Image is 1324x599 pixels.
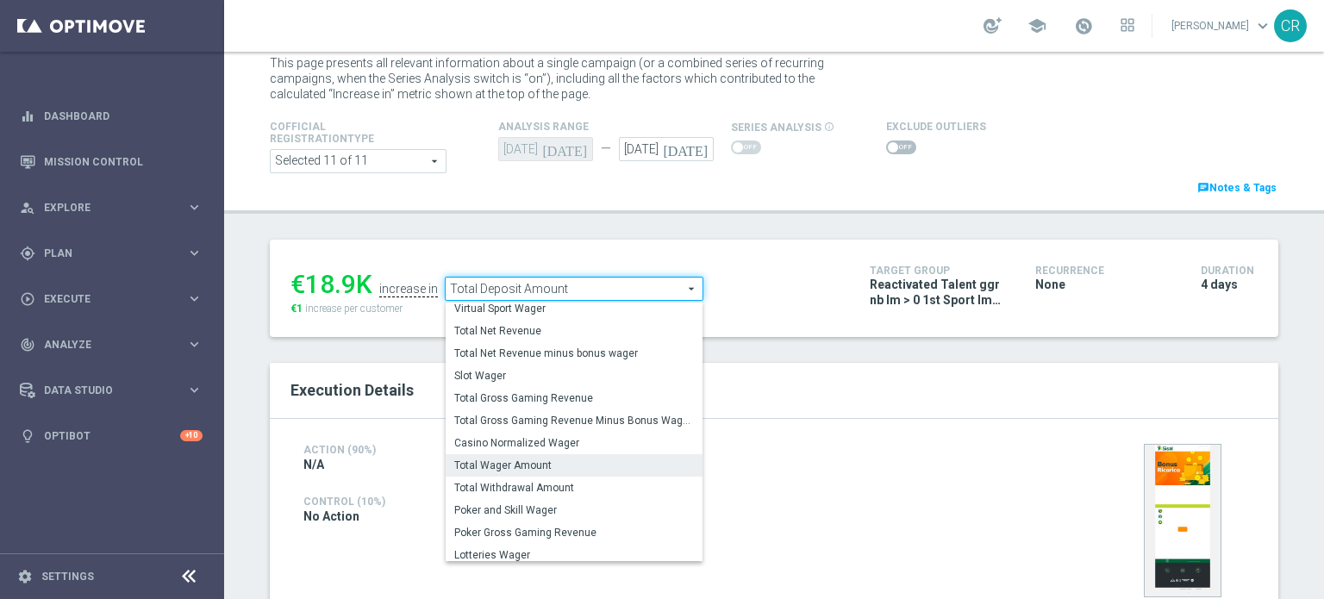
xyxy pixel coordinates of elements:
h4: Target Group [870,265,1009,277]
button: play_circle_outline Execute keyboard_arrow_right [19,292,203,306]
span: Data Studio [44,385,186,396]
div: Analyze [20,337,186,353]
div: — [593,141,619,156]
span: Explore [44,203,186,213]
a: Settings [41,571,94,582]
h4: Exclude Outliers [886,121,986,133]
i: play_circle_outline [20,291,35,307]
a: Dashboard [44,93,203,139]
button: gps_fixed Plan keyboard_arrow_right [19,246,203,260]
span: Execute [44,294,186,304]
span: Total Gross Gaming Revenue Minus Bonus Wagared [454,414,694,427]
div: €18.9K [290,269,372,300]
span: Expert Online Expert Retail Master Online Master Retail Other and 6 more [271,150,446,172]
span: Poker and Skill Wager [454,503,694,517]
span: series analysis [731,122,821,134]
i: settings [17,569,33,584]
div: Dashboard [20,93,203,139]
div: Explore [20,200,186,215]
span: school [1027,16,1046,35]
div: Optibot [20,413,203,459]
div: Mission Control [20,139,203,184]
button: equalizer Dashboard [19,109,203,123]
p: This page presents all relevant information about a single campaign (or a combined series of recu... [270,55,847,102]
h4: Recurrence [1035,265,1175,277]
div: CR [1274,9,1307,42]
i: keyboard_arrow_right [186,245,203,261]
span: €1 [290,303,303,315]
div: Execute [20,291,186,307]
div: increase in [379,282,438,297]
a: chatNotes & Tags [1196,178,1278,197]
h4: Control (10%) [303,496,922,508]
i: [DATE] [542,137,593,156]
h4: Duration [1201,265,1258,277]
i: lightbulb [20,428,35,444]
span: Total Wager Amount [454,459,694,472]
div: Plan [20,246,186,261]
a: Mission Control [44,139,203,184]
i: track_changes [20,337,35,353]
h4: Action (90%) [303,444,439,456]
span: Casino Normalized Wager [454,436,694,450]
button: person_search Explore keyboard_arrow_right [19,201,203,215]
span: Total Withdrawal Amount [454,481,694,495]
span: Poker Gross Gaming Revenue [454,526,694,540]
i: person_search [20,200,35,215]
img: 36493.jpeg [1144,444,1221,597]
button: Data Studio keyboard_arrow_right [19,384,203,397]
h4: Cofficial Registrationtype [270,121,416,145]
span: Analyze [44,340,186,350]
span: Plan [44,248,186,259]
button: lightbulb Optibot +10 [19,429,203,443]
i: keyboard_arrow_right [186,382,203,398]
span: Total Net Revenue minus bonus wager [454,346,694,360]
button: Mission Control [19,155,203,169]
span: No Action [303,509,359,524]
i: gps_fixed [20,246,35,261]
span: keyboard_arrow_down [1253,16,1272,35]
button: track_changes Analyze keyboard_arrow_right [19,338,203,352]
i: keyboard_arrow_right [186,336,203,353]
i: keyboard_arrow_right [186,290,203,307]
a: [PERSON_NAME]keyboard_arrow_down [1170,13,1274,39]
span: N/A [303,457,324,472]
i: [DATE] [663,137,714,156]
span: Total Gross Gaming Revenue [454,391,694,405]
div: +10 [180,430,203,441]
span: Total Net Revenue [454,324,694,338]
i: chat [1197,182,1209,194]
span: Execution Details [290,381,414,399]
input: Select Date [619,137,714,161]
h4: analysis range [498,121,731,133]
i: info_outline [824,122,834,132]
span: Lotteries Wager [454,548,694,562]
div: Data Studio [20,383,186,398]
span: Slot Wager [454,369,694,383]
span: increase per customer [305,303,403,315]
span: Virtual Sport Wager [454,302,694,315]
span: Reactivated Talent ggr nb lm > 0 1st Sport lm BR 0-20% [870,277,1009,308]
i: keyboard_arrow_right [186,199,203,215]
a: Optibot [44,413,180,459]
i: equalizer [20,109,35,124]
span: None [1035,277,1065,292]
span: 4 days [1201,277,1238,292]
